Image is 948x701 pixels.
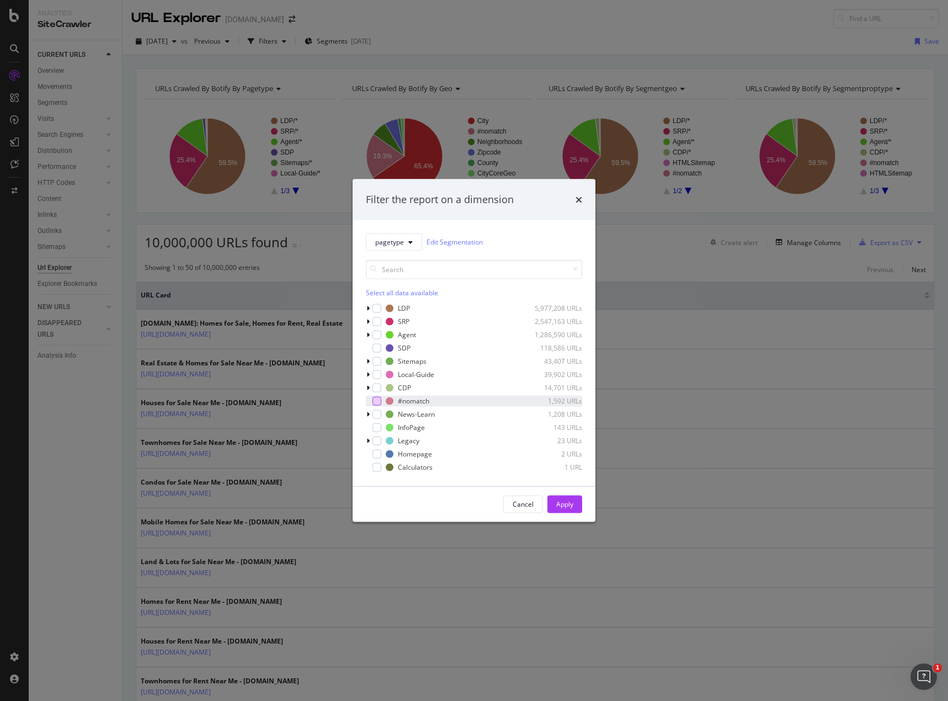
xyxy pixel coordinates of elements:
[528,396,582,406] div: 1,592 URLs
[528,317,582,326] div: 2,547,163 URLs
[528,304,582,313] div: 5,977,208 URLs
[427,236,483,248] a: Edit Segmentation
[398,330,416,339] div: Agent
[398,304,410,313] div: LDP
[528,463,582,472] div: 1 URL
[933,663,942,672] span: 1
[528,423,582,432] div: 143 URLs
[547,495,582,513] button: Apply
[398,357,427,366] div: Sitemaps
[528,383,582,392] div: 14,701 URLs
[398,317,409,326] div: SRP
[398,449,432,459] div: Homepage
[398,463,433,472] div: Calculators
[528,410,582,419] div: 1,208 URLs
[576,193,582,207] div: times
[513,500,534,509] div: Cancel
[353,179,595,522] div: modal
[910,663,937,690] iframe: Intercom live chat
[366,288,582,297] div: Select all data available
[528,330,582,339] div: 1,286,590 URLs
[366,233,422,251] button: pagetype
[528,370,582,379] div: 39,902 URLs
[398,370,434,379] div: Local-Guide
[398,423,425,432] div: InfoPage
[503,495,543,513] button: Cancel
[375,237,404,247] span: pagetype
[398,343,411,353] div: SDP
[528,449,582,459] div: 2 URLs
[398,383,411,392] div: CDP
[556,500,573,509] div: Apply
[398,410,435,419] div: News-Learn
[528,357,582,366] div: 43,407 URLs
[398,396,429,406] div: #nomatch
[528,436,582,445] div: 23 URLs
[528,343,582,353] div: 118,586 URLs
[366,259,582,279] input: Search
[366,193,514,207] div: Filter the report on a dimension
[398,436,419,445] div: Legacy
